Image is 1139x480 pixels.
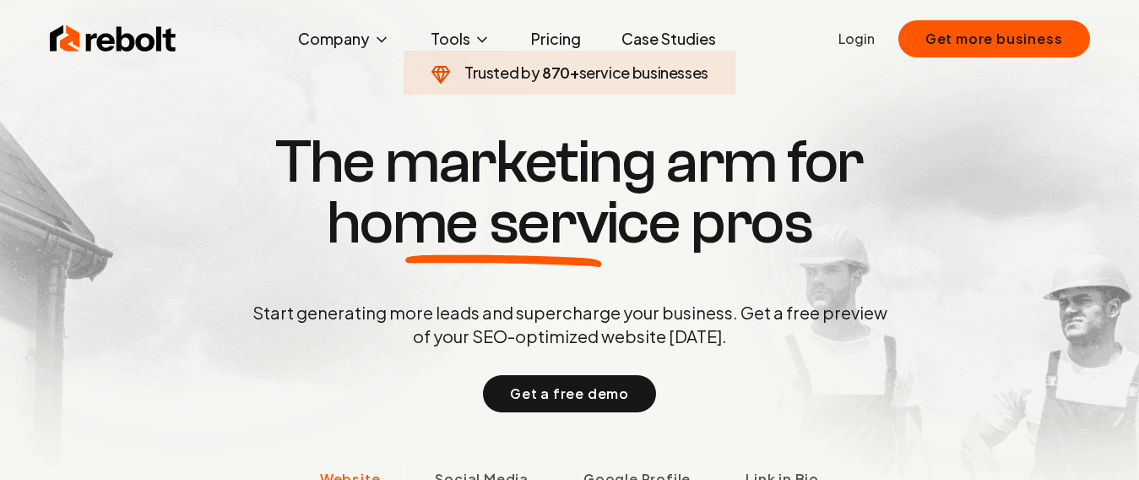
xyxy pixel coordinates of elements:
[608,22,730,56] a: Case Studies
[327,193,681,254] span: home service
[50,22,176,56] img: Rebolt Logo
[518,22,594,56] a: Pricing
[464,63,540,82] span: Trusted by
[838,29,875,49] a: Login
[165,132,975,254] h1: The marketing arm for pros
[542,61,570,85] span: 870
[417,22,504,56] button: Tools
[249,301,891,348] p: Start generating more leads and supercharge your business. Get a free preview of your SEO-optimiz...
[579,63,709,82] span: service businesses
[570,63,579,82] span: +
[898,20,1090,57] button: Get more business
[285,22,404,56] button: Company
[483,375,656,412] button: Get a free demo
